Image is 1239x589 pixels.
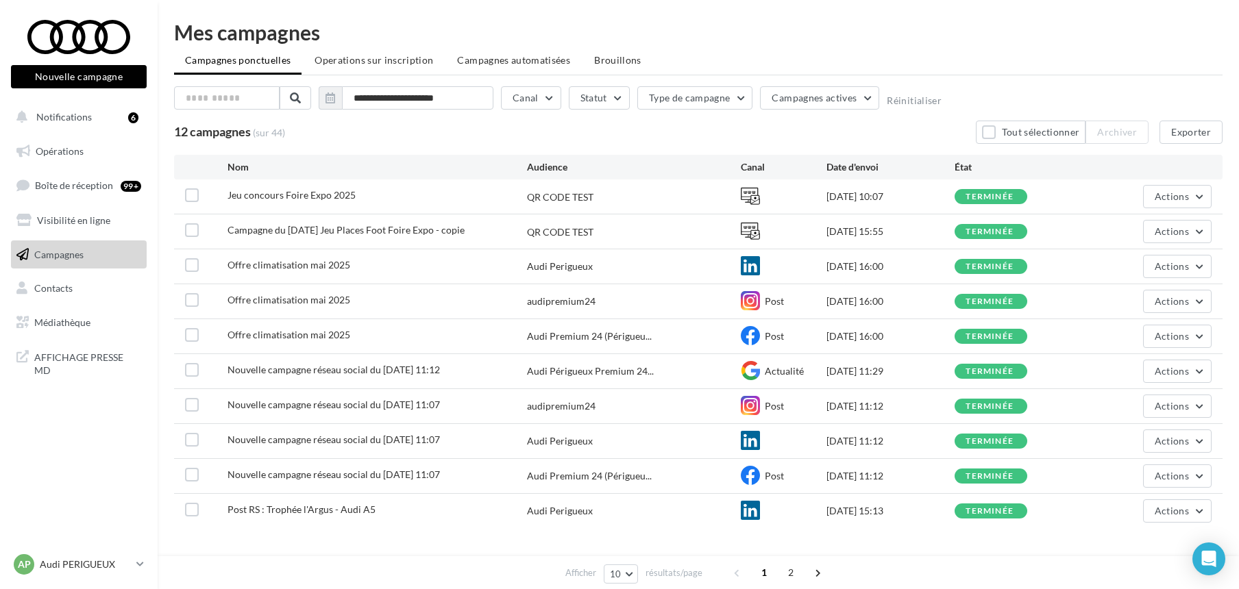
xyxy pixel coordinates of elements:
[1155,435,1189,447] span: Actions
[765,470,784,481] span: Post
[765,365,804,377] span: Actualité
[174,124,251,139] span: 12 campagnes
[228,434,440,445] span: Nouvelle campagne réseau social du 25-04-2025 11:07
[976,121,1085,144] button: Tout sélectionner
[228,259,350,271] span: Offre climatisation mai 2025
[826,294,955,308] div: [DATE] 16:00
[1143,185,1212,208] button: Actions
[1192,542,1225,575] div: Open Intercom Messenger
[34,282,73,294] span: Contacts
[527,329,652,343] span: Audi Premium 24 (Périgueu...
[1143,220,1212,243] button: Actions
[966,402,1014,411] div: terminée
[966,472,1014,481] div: terminée
[826,469,955,483] div: [DATE] 11:12
[228,224,465,236] span: Campagne du 09-09-2025 Jeu Places Foot Foire Expo - copie
[966,437,1014,446] div: terminée
[527,434,593,448] div: Audi Perigueux
[1155,365,1189,377] span: Actions
[128,112,138,123] div: 6
[8,137,149,166] a: Opérations
[501,86,561,110] button: Canal
[228,364,440,375] span: Nouvelle campagne réseau social du 25-04-2025 11:12
[780,562,802,584] span: 2
[8,274,149,303] a: Contacts
[826,260,955,273] div: [DATE] 16:00
[966,297,1014,306] div: terminée
[1143,360,1212,383] button: Actions
[8,240,149,269] a: Campagnes
[1155,400,1189,412] span: Actions
[955,160,1083,174] div: État
[527,160,741,174] div: Audience
[37,214,110,226] span: Visibilité en ligne
[1155,505,1189,516] span: Actions
[765,330,784,342] span: Post
[1155,260,1189,272] span: Actions
[228,399,440,410] span: Nouvelle campagne réseau social du 25-04-2025 11:07
[8,342,149,383] a: AFFICHAGE PRESSE MD
[527,225,593,239] div: QR CODE TEST
[174,22,1223,42] div: Mes campagnes
[765,295,784,307] span: Post
[966,367,1014,376] div: terminée
[35,179,113,191] span: Boîte de réception
[36,111,92,123] span: Notifications
[604,564,639,584] button: 10
[1155,190,1189,202] span: Actions
[826,190,955,203] div: [DATE] 10:07
[741,160,826,174] div: Canal
[40,557,131,571] p: Audi PERIGUEUX
[1143,394,1212,418] button: Actions
[228,468,440,480] span: Nouvelle campagne réseau social du 25-04-2025 11:07
[1085,121,1149,144] button: Archiver
[1155,225,1189,237] span: Actions
[1155,470,1189,481] span: Actions
[966,262,1014,271] div: terminée
[18,557,31,571] span: AP
[1155,295,1189,307] span: Actions
[36,145,84,157] span: Opérations
[966,227,1014,236] div: terminée
[34,348,141,377] span: AFFICHAGE PRESSE MD
[527,260,593,273] div: Audi Perigueux
[34,248,84,260] span: Campagnes
[121,181,141,192] div: 99+
[11,65,147,88] button: Nouvelle campagne
[966,192,1014,201] div: terminée
[1143,464,1212,488] button: Actions
[1160,121,1223,144] button: Exporter
[8,103,144,131] button: Notifications 6
[228,294,350,305] span: Offre climatisation mai 2025
[8,308,149,337] a: Médiathèque
[753,562,775,584] span: 1
[228,503,376,515] span: Post RS : Trophée l'Argus - Audi A5
[594,54,641,66] span: Brouillons
[457,54,570,66] span: Campagnes automatisées
[527,504,593,518] div: Audi Perigueux
[527,469,652,483] span: Audi Premium 24 (Périgueu...
[1143,290,1212,313] button: Actions
[1155,330,1189,342] span: Actions
[228,189,356,201] span: Jeu concours Foire Expo 2025
[8,171,149,200] a: Boîte de réception99+
[826,504,955,518] div: [DATE] 15:13
[826,399,955,413] div: [DATE] 11:12
[760,86,879,110] button: Campagnes actives
[565,566,596,579] span: Afficher
[826,434,955,448] div: [DATE] 11:12
[826,160,955,174] div: Date d'envoi
[1143,255,1212,278] button: Actions
[228,329,350,340] span: Offre climatisation mai 2025
[253,126,285,140] span: (sur 44)
[527,294,596,308] div: audipremium24
[11,551,147,577] a: AP Audi PERIGUEUX
[527,399,596,413] div: audipremium24
[765,400,784,412] span: Post
[34,316,90,328] span: Médiathèque
[527,364,654,378] span: Audi Périgueux Premium 24...
[826,364,955,378] div: [DATE] 11:29
[966,332,1014,341] div: terminée
[228,160,527,174] div: Nom
[826,329,955,343] div: [DATE] 16:00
